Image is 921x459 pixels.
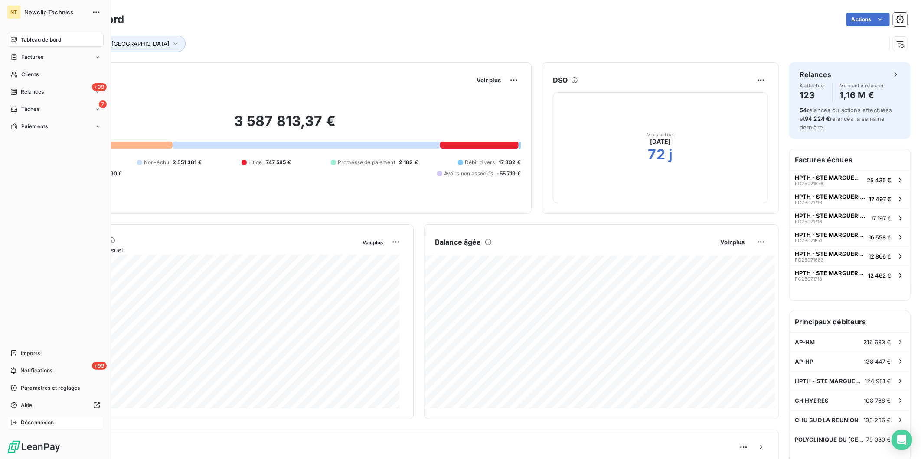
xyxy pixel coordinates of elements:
span: CHU SUD LA REUNION [795,417,859,423]
button: Actions [846,13,890,26]
h2: 3 587 813,37 € [49,113,521,139]
h6: Relances [800,69,831,80]
span: AP-HP [795,358,813,365]
span: Voir plus [477,77,501,84]
span: HPTH - STE MARGUERITE (83) - NE PLU [795,269,865,276]
span: 138 447 € [864,358,891,365]
button: HPTH - STE MARGUERITE (83) - NE PLUFC2507171812 462 € [790,265,910,284]
span: 216 683 € [864,339,891,346]
span: 54 [800,107,807,113]
span: POLYCLINIQUE DU [GEOGRAPHIC_DATA] [795,436,866,443]
span: 25 435 € [867,177,891,184]
span: Tags : [GEOGRAPHIC_DATA] [94,40,170,47]
span: Non-échu [144,158,169,166]
h4: 1,16 M € [840,88,884,102]
span: Débit divers [465,158,495,166]
span: 17 497 € [869,196,891,203]
button: HPTH - STE MARGUERITE (83) - NE PLUFC2507167116 558 € [790,227,910,246]
span: Relances [21,88,44,96]
span: Clients [21,71,39,78]
span: FC25071713 [795,200,822,205]
span: 747 585 € [266,158,291,166]
span: 79 080 € [866,436,891,443]
span: FC25071718 [795,276,822,281]
span: 94 224 € [805,115,830,122]
span: Voir plus [720,239,745,246]
span: Tableau de bord [21,36,61,44]
span: HPTH - STE MARGUERITE (83) - NE PLU [795,250,865,257]
span: FC25071716 [795,219,822,224]
span: 12 462 € [868,272,891,279]
span: 12 806 € [869,253,891,260]
button: Tags : [GEOGRAPHIC_DATA] [81,36,186,52]
div: Open Intercom Messenger [892,430,912,450]
h6: Balance âgée [435,237,481,247]
h6: Principaux débiteurs [790,311,910,332]
span: HPTH - STE MARGUERITE (83) - NE PLU [795,231,865,238]
span: 124 981 € [865,378,891,385]
a: Aide [7,398,104,412]
span: AP-HM [795,339,815,346]
span: 7 [99,100,107,108]
h2: j [669,146,673,163]
span: 108 768 € [864,397,891,404]
span: 103 236 € [864,417,891,423]
span: 16 558 € [869,234,891,241]
span: Aide [21,401,33,409]
span: Paiements [21,123,48,130]
button: Voir plus [360,238,385,246]
span: À effectuer [800,83,826,88]
img: Logo LeanPay [7,440,61,454]
button: Voir plus [474,76,503,84]
span: [DATE] [650,137,671,146]
span: relances ou actions effectuées et relancés la semaine dernière. [800,107,892,131]
button: HPTH - STE MARGUERITE (83) - NE PLUFC2507167625 435 € [790,170,910,189]
span: Promesse de paiement [338,158,395,166]
span: HPTH - STE MARGUERITE (83) - NE PLU [795,212,867,219]
span: 17 302 € [499,158,521,166]
span: FC25071683 [795,257,824,262]
button: HPTH - STE MARGUERITE (83) - NE PLUFC2507171617 197 € [790,208,910,227]
span: HPTH - STE MARGUERITE (83) - NE PLU [795,193,865,200]
span: Voir plus [363,239,383,246]
span: FC25071676 [795,181,823,186]
h4: 123 [800,88,826,102]
span: Montant à relancer [840,83,884,88]
span: Chiffre d'affaires mensuel [49,246,356,255]
span: 2 182 € [399,158,418,166]
span: HPTH - STE MARGUERITE (83) - NE PLU [795,174,863,181]
span: CH HYERES [795,397,829,404]
span: Imports [21,349,40,357]
span: FC25071671 [795,238,822,243]
span: Déconnexion [21,419,54,427]
button: Voir plus [718,238,747,246]
span: +99 [92,83,107,91]
span: Newclip Technics [24,9,87,16]
span: Litige [248,158,262,166]
span: Factures [21,53,43,61]
div: NT [7,5,21,19]
h6: DSO [553,75,568,85]
h6: Factures échues [790,149,910,170]
span: Mois actuel [647,132,674,137]
button: HPTH - STE MARGUERITE (83) - NE PLUFC2507171317 497 € [790,189,910,208]
span: 2 551 381 € [173,158,202,166]
span: Tâches [21,105,39,113]
span: Notifications [20,367,52,375]
span: -55 719 € [497,170,521,178]
span: Avoirs non associés [444,170,493,178]
span: Paramètres et réglages [21,384,80,392]
span: +99 [92,362,107,370]
button: HPTH - STE MARGUERITE (83) - NE PLUFC2507168312 806 € [790,246,910,265]
span: HPTH - STE MARGUERITE (83) - NE PLU [795,378,865,385]
span: 17 197 € [871,215,891,222]
h2: 72 [648,146,665,163]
